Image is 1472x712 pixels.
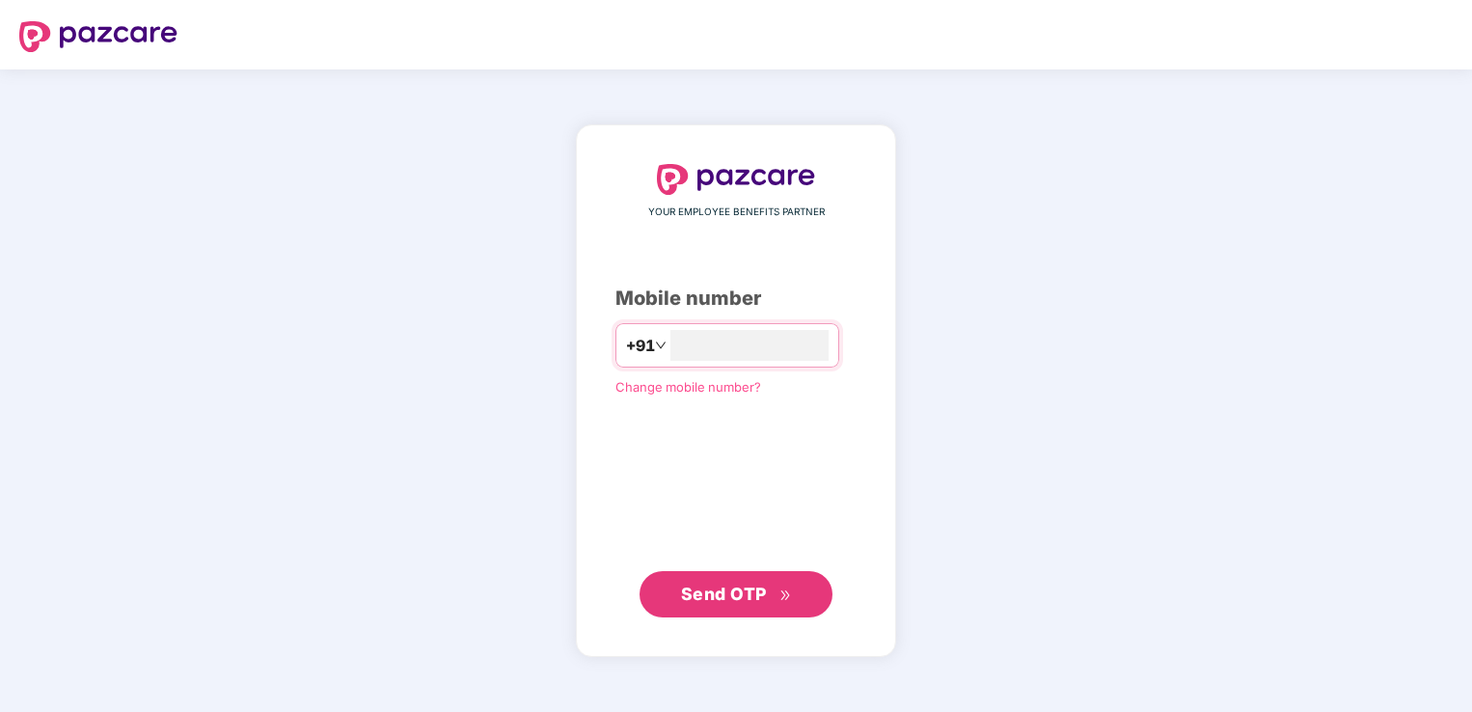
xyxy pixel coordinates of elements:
[655,340,667,351] span: down
[640,571,832,617] button: Send OTPdouble-right
[779,589,792,602] span: double-right
[648,205,825,220] span: YOUR EMPLOYEE BENEFITS PARTNER
[615,284,857,314] div: Mobile number
[615,379,761,395] a: Change mobile number?
[19,21,177,52] img: logo
[626,334,655,358] span: +91
[657,164,815,195] img: logo
[681,584,767,604] span: Send OTP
